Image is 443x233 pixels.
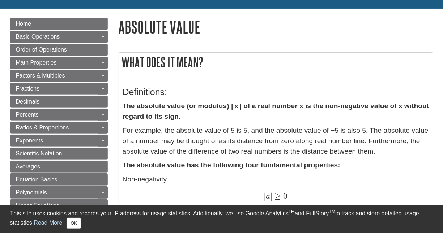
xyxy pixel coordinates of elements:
[10,109,108,121] a: Percents
[123,102,429,120] strong: The absolute value (or modulus) | x | of a real number x is the non-negative value of x without r...
[119,18,433,36] h1: Absolute Value
[10,57,108,69] a: Math Properties
[119,53,433,72] h2: What does it mean?
[10,161,108,173] a: Averages
[16,47,67,53] span: Order of Operations
[281,191,287,201] span: 0
[34,220,62,226] a: Read More
[16,202,59,208] span: Linear Equations
[16,60,57,66] span: Math Properties
[264,191,266,201] span: |
[123,87,429,97] h3: Definitions:
[16,189,47,195] span: Polynomials
[16,163,40,170] span: Averages
[10,199,108,212] a: Linear Equations
[16,21,31,27] span: Home
[10,70,108,82] a: Factors & Multiples
[16,34,60,40] span: Basic Operations
[266,193,270,201] span: a
[10,31,108,43] a: Basic Operations
[10,122,108,134] a: Ratios & Proportions
[10,83,108,95] a: Fractions
[270,191,272,201] span: |
[10,96,108,108] a: Decimals
[16,137,43,144] span: Exponents
[10,173,108,186] a: Equation Basics
[10,186,108,199] a: Polynomials
[16,98,40,105] span: Decimals
[123,126,429,157] p: For example, the absolute value of 5 is 5, and the absolute value of −5 is also 5. The absolute v...
[16,111,39,118] span: Percents
[272,191,281,201] span: ≥
[10,148,108,160] a: Scientific Notation
[16,124,69,131] span: Ratios & Proportions
[10,44,108,56] a: Order of Operations
[123,161,340,169] strong: The absolute value has the following four fundamental properties:
[10,18,108,30] a: Home
[10,209,433,229] div: This site uses cookies and records your IP address for usage statistics. Additionally, we use Goo...
[16,72,65,79] span: Factors & Multiples
[16,85,40,92] span: Fractions
[67,218,81,229] button: Close
[329,209,335,214] sup: TM
[16,150,62,157] span: Scientific Notation
[289,209,295,214] sup: TM
[16,176,57,183] span: Equation Basics
[10,135,108,147] a: Exponents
